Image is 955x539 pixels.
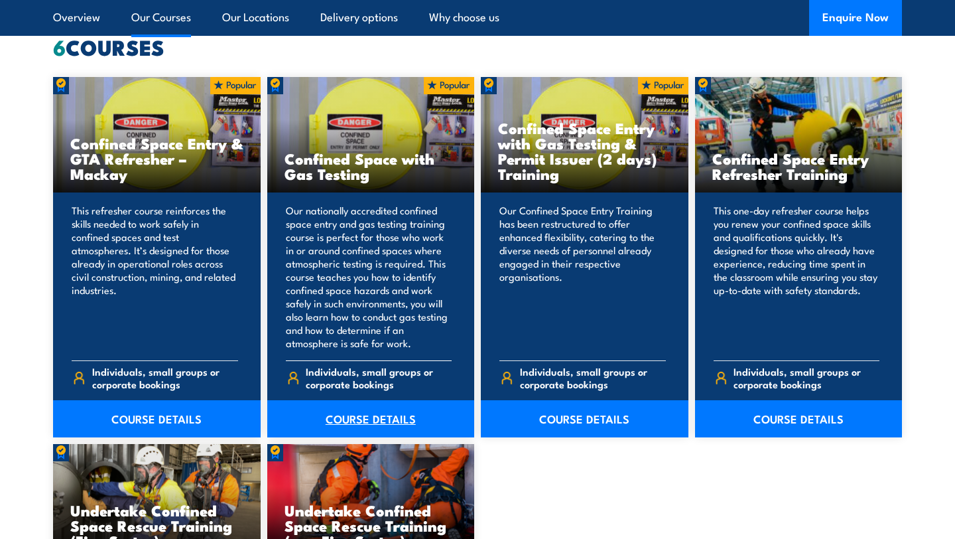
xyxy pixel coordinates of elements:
[498,120,671,181] h3: Confined Space Entry with Gas Testing & Permit Issuer (2 days) Training
[53,400,261,437] a: COURSE DETAILS
[285,151,458,181] h3: Confined Space with Gas Testing
[520,365,666,390] span: Individuals, small groups or corporate bookings
[70,135,243,181] h3: Confined Space Entry & GTA Refresher – Mackay
[481,400,688,437] a: COURSE DETAILS
[306,365,452,390] span: Individuals, small groups or corporate bookings
[92,365,238,390] span: Individuals, small groups or corporate bookings
[286,204,452,350] p: Our nationally accredited confined space entry and gas testing training course is perfect for tho...
[499,204,666,350] p: Our Confined Space Entry Training has been restructured to offer enhanced flexibility, catering t...
[72,204,238,350] p: This refresher course reinforces the skills needed to work safely in confined spaces and test atm...
[267,400,475,437] a: COURSE DETAILS
[733,365,879,390] span: Individuals, small groups or corporate bookings
[695,400,903,437] a: COURSE DETAILS
[712,151,885,181] h3: Confined Space Entry Refresher Training
[53,37,902,56] h2: COURSES
[714,204,880,350] p: This one-day refresher course helps you renew your confined space skills and qualifications quick...
[53,30,66,63] strong: 6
